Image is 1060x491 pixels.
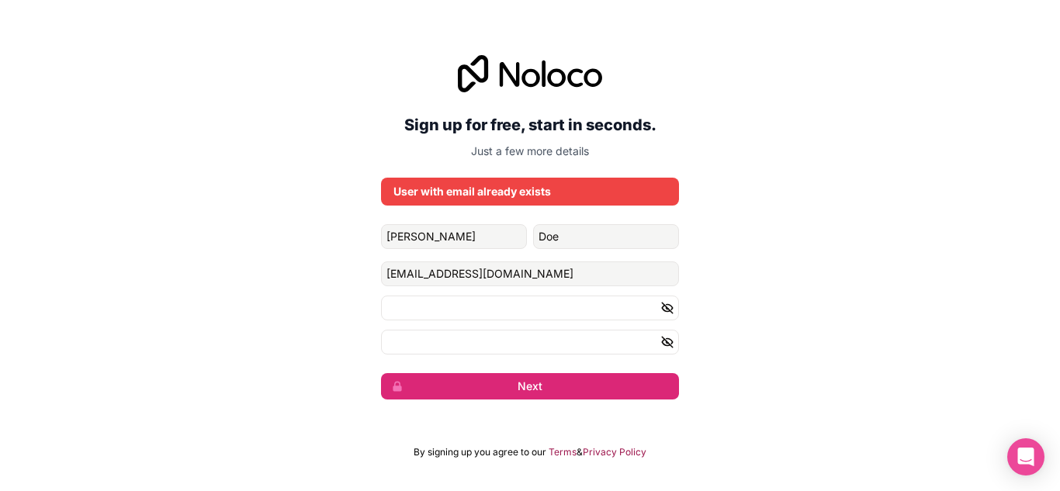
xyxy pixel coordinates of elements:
a: Privacy Policy [583,446,646,458]
span: & [577,446,583,458]
h2: Sign up for free, start in seconds. [381,111,679,139]
input: Email address [381,261,679,286]
a: Terms [549,446,577,458]
p: Just a few more details [381,143,679,159]
button: Next [381,373,679,399]
input: Password [381,296,679,320]
input: family-name [533,224,679,249]
div: Open Intercom Messenger [1007,438,1044,475]
input: Confirm password [381,330,679,354]
input: given-name [381,224,527,249]
span: By signing up you agree to our [414,446,546,458]
div: User with email already exists [393,184,667,199]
